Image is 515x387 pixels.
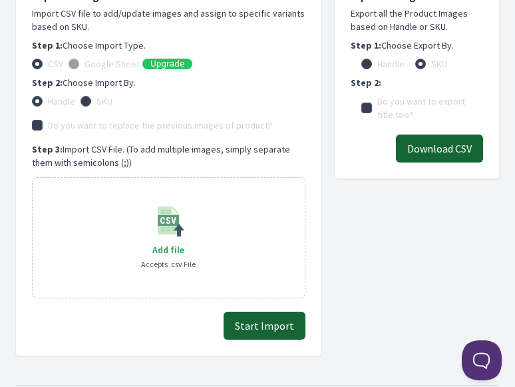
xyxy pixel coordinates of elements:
p: Choose Import Type. [32,39,305,52]
p: Import CSV File. (To add multiple images, simply separate them with semicolons (;)) [32,143,305,169]
b: Step 3: [32,143,63,155]
label: Google Sheet [85,57,140,71]
label: Handle [377,57,405,71]
p: Choose Export By. [351,39,483,52]
b: Step 2: [32,77,63,89]
button: Start Import [224,312,305,340]
button: Download CSV [396,135,483,163]
span: Add file [152,244,184,256]
label: Do you want to export title too? [377,95,472,121]
span: Upgrade [150,59,184,69]
p: Export all the Product Images based on Handle or SKU. [351,7,483,33]
b: Step 2: [351,77,381,89]
p: Import CSV file to add/update images and assign to specific variants based on SKU. [32,7,305,33]
iframe: Toggle Customer Support [462,340,502,380]
p: Accepts .csv File [141,258,196,271]
label: SKU [96,95,112,108]
label: SKU [431,57,447,71]
label: CSV [48,57,63,71]
label: Handle [48,95,75,108]
b: Step 1: [351,39,381,51]
label: Do you want to replace the previous images of product? [48,119,272,132]
p: Choose Import By. [32,76,305,89]
b: Step 1: [32,39,63,51]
